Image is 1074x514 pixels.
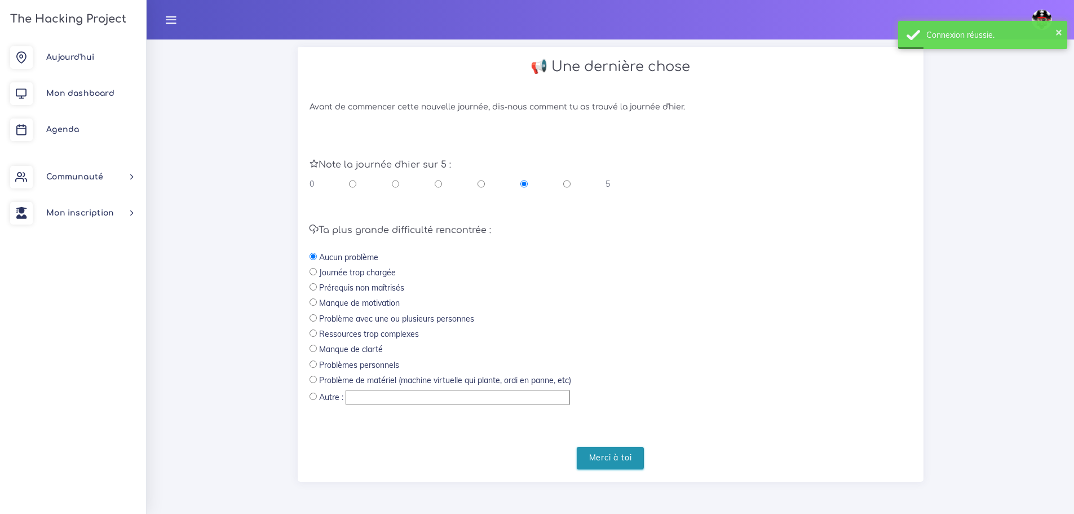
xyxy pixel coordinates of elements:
span: Communauté [46,173,103,181]
label: Manque de clarté [319,344,383,355]
div: Connexion réussie. [926,29,1059,41]
label: Manque de motivation [319,297,400,309]
label: Aucun problème [319,252,378,263]
div: 0 5 [310,178,611,190]
h6: Avant de commencer cette nouvelle journée, dis-nous comment tu as trouvé la journée d'hier. [310,103,912,112]
label: Problème avec une ou plusieurs personnes [319,313,474,324]
span: Agenda [46,125,79,134]
label: Prérequis non maîtrisés [319,282,404,293]
label: Journée trop chargée [319,267,396,278]
button: × [1055,26,1062,37]
h2: 📢 Une dernière chose [310,59,912,75]
label: Autre : [319,392,343,403]
h3: The Hacking Project [7,13,126,25]
label: Problèmes personnels [319,359,399,371]
span: Aujourd'hui [46,53,94,61]
h5: Ta plus grande difficulté rencontrée : [310,225,912,236]
label: Problème de matériel (machine virtuelle qui plante, ordi en panne, etc) [319,375,571,386]
span: Mon dashboard [46,89,114,98]
span: Mon inscription [46,209,114,217]
img: avatar [1032,10,1052,30]
h5: Note la journée d'hier sur 5 : [310,160,912,170]
label: Ressources trop complexes [319,328,419,340]
input: Merci à toi [577,447,644,470]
